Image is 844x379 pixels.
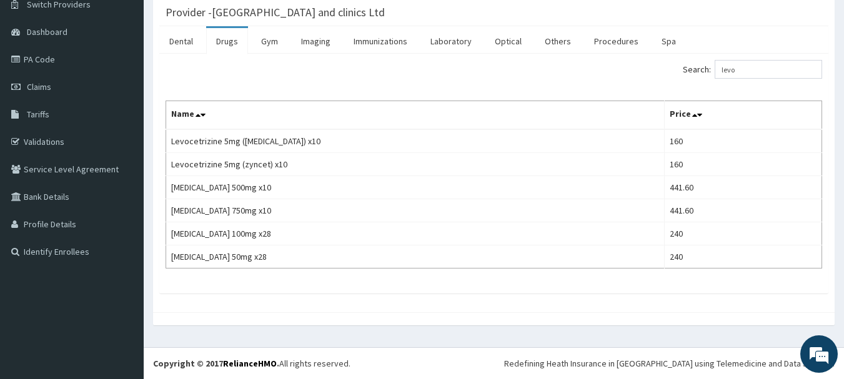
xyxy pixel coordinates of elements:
td: 160 [664,153,822,176]
span: Claims [27,81,51,92]
a: RelianceHMO [223,358,277,369]
a: Immunizations [344,28,417,54]
a: Spa [652,28,686,54]
td: 441.60 [664,199,822,222]
a: Gym [251,28,288,54]
td: 441.60 [664,176,822,199]
span: Dashboard [27,26,67,37]
span: We're online! [72,111,172,237]
h3: Provider - [GEOGRAPHIC_DATA] and clinics Ltd [166,7,385,18]
td: 240 [664,245,822,268]
a: Laboratory [420,28,482,54]
input: Search: [715,60,822,79]
a: Optical [485,28,532,54]
td: 160 [664,129,822,153]
label: Search: [683,60,822,79]
img: d_794563401_company_1708531726252_794563401 [23,62,51,94]
th: Price [664,101,822,130]
a: Procedures [584,28,648,54]
th: Name [166,101,665,130]
td: [MEDICAL_DATA] 500mg x10 [166,176,665,199]
span: Tariffs [27,109,49,120]
td: 240 [664,222,822,245]
a: Dental [159,28,203,54]
td: Levocetrizine 5mg (zyncet) x10 [166,153,665,176]
div: Minimize live chat window [205,6,235,36]
td: [MEDICAL_DATA] 100mg x28 [166,222,665,245]
footer: All rights reserved. [144,347,844,379]
textarea: Type your message and hit 'Enter' [6,249,238,293]
div: Chat with us now [65,70,210,86]
div: Redefining Heath Insurance in [GEOGRAPHIC_DATA] using Telemedicine and Data Science! [504,357,835,370]
a: Drugs [206,28,248,54]
a: Imaging [291,28,340,54]
strong: Copyright © 2017 . [153,358,279,369]
a: Others [535,28,581,54]
td: Levocetrizine 5mg ([MEDICAL_DATA]) x10 [166,129,665,153]
td: [MEDICAL_DATA] 50mg x28 [166,245,665,268]
td: [MEDICAL_DATA] 750mg x10 [166,199,665,222]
